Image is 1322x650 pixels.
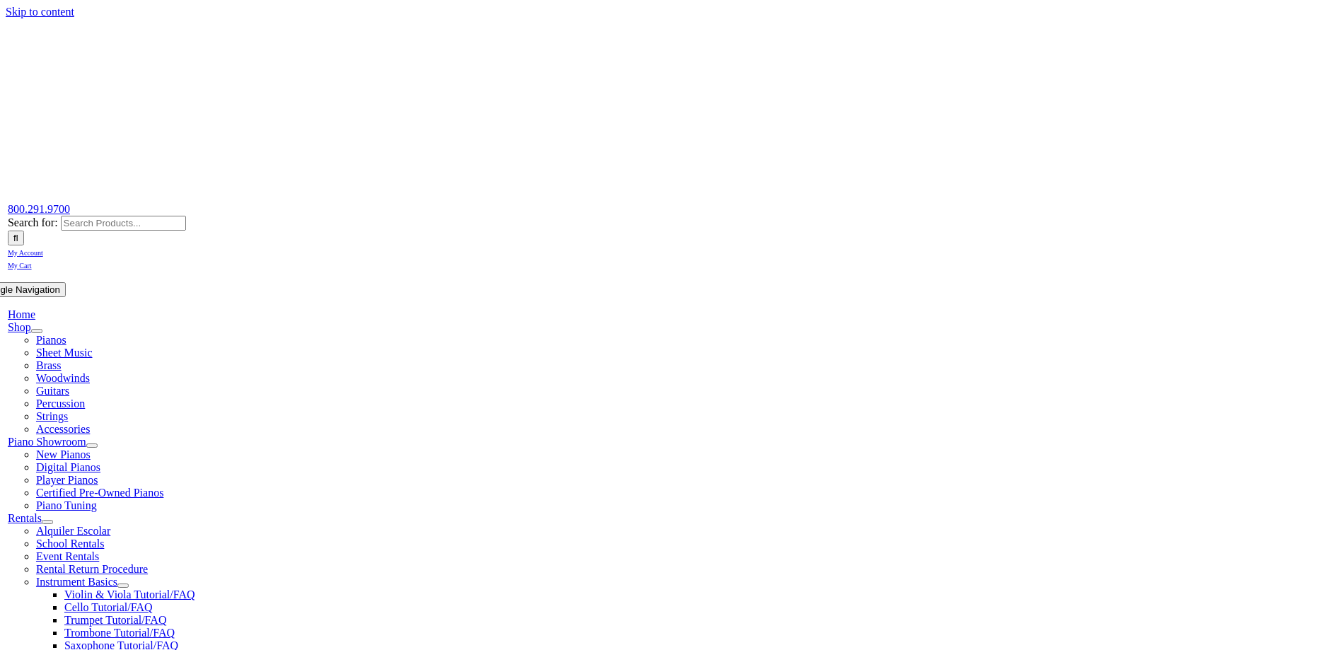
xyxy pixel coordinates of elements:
[36,347,93,359] a: Sheet Music
[8,512,42,524] a: Rentals
[36,448,91,460] a: New Pianos
[8,262,32,269] span: My Cart
[8,321,31,333] a: Shop
[36,487,163,499] a: Certified Pre-Owned Pianos
[64,601,153,613] a: Cello Tutorial/FAQ
[36,397,85,410] a: Percussion
[64,627,175,639] a: Trombone Tutorial/FAQ
[6,6,74,18] a: Skip to content
[36,372,90,384] a: Woodwinds
[36,563,148,575] a: Rental Return Procedure
[36,538,104,550] a: School Rentals
[86,443,98,448] button: Open submenu of Piano Showroom
[36,410,68,422] a: Strings
[31,329,42,333] button: Open submenu of Shop
[36,525,110,537] a: Alquiler Escolar
[8,203,70,215] a: 800.291.9700
[64,614,166,626] a: Trumpet Tutorial/FAQ
[8,258,32,270] a: My Cart
[8,231,24,245] input: Search
[36,576,117,588] a: Instrument Basics
[8,436,86,448] a: Piano Showroom
[36,423,90,435] a: Accessories
[36,499,97,511] a: Piano Tuning
[36,474,98,486] a: Player Pianos
[64,588,195,600] a: Violin & Viola Tutorial/FAQ
[36,550,99,562] a: Event Rentals
[42,520,53,524] button: Open submenu of Rentals
[36,359,62,371] a: Brass
[8,245,43,257] a: My Account
[117,584,129,588] button: Open submenu of Instrument Basics
[36,334,66,346] a: Pianos
[61,216,186,231] input: Search Products...
[36,461,100,473] a: Digital Pianos
[8,308,35,320] a: Home
[8,216,58,228] span: Search for:
[8,249,43,257] span: My Account
[36,385,69,397] a: Guitars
